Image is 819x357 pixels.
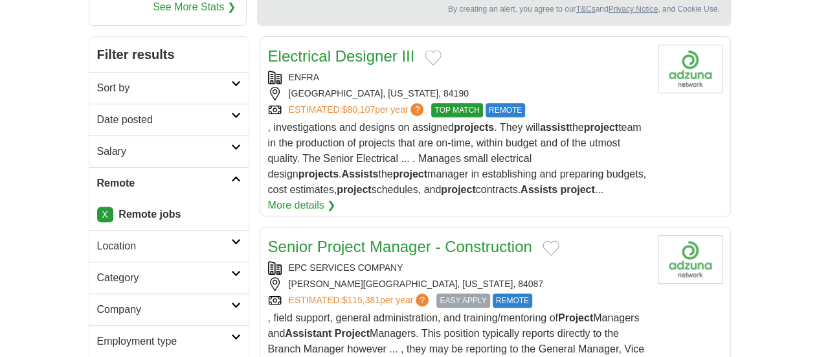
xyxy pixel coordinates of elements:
[486,103,525,117] span: REMOTE
[268,122,646,195] span: , investigations and designs on assigned . They will the team in the production of projects that ...
[431,103,482,117] span: TOP MATCH
[521,184,557,195] strong: Assists
[454,122,494,133] strong: projects
[89,135,249,167] a: Salary
[425,50,442,65] button: Add to favorite jobs
[97,270,231,286] h2: Category
[89,262,249,294] a: Category
[97,112,231,128] h2: Date posted
[289,103,427,117] a: ESTIMATED:$80,107per year?
[410,103,423,116] span: ?
[341,168,378,179] strong: Assists
[97,207,113,222] a: X
[268,47,415,65] a: Electrical Designer III
[89,72,249,104] a: Sort by
[584,122,618,133] strong: project
[89,325,249,357] a: Employment type
[560,184,594,195] strong: project
[441,184,475,195] strong: project
[342,104,375,115] span: $80,107
[285,328,331,339] strong: Assistant
[289,294,432,308] a: ESTIMATED:$115,381per year?
[89,104,249,135] a: Date posted
[97,80,231,96] h2: Sort by
[342,295,379,305] span: $115,381
[268,277,647,291] div: [PERSON_NAME][GEOGRAPHIC_DATA], [US_STATE], 84087
[335,328,370,339] strong: Project
[298,168,339,179] strong: projects
[540,122,569,133] strong: assist
[608,5,658,14] a: Privacy Notice
[268,238,532,255] a: Senior Project Manager - Construction
[576,5,595,14] a: T&Cs
[89,230,249,262] a: Location
[416,294,429,306] span: ?
[337,184,371,195] strong: project
[97,302,231,317] h2: Company
[558,312,593,323] strong: Project
[118,209,181,220] strong: Remote jobs
[658,235,723,284] img: Company logo
[268,198,336,213] a: More details ❯
[89,167,249,199] a: Remote
[268,3,720,15] div: By creating an alert, you agree to our and , and Cookie Use.
[268,71,647,84] div: ENFRA
[436,294,489,308] span: EASY APPLY
[97,176,231,191] h2: Remote
[268,261,647,275] div: EPC SERVICES COMPANY
[493,294,532,308] span: REMOTE
[89,37,249,72] h2: Filter results
[658,45,723,93] img: Company logo
[97,334,231,349] h2: Employment type
[97,144,231,159] h2: Salary
[97,238,231,254] h2: Location
[543,240,559,256] button: Add to favorite jobs
[268,87,647,100] div: [GEOGRAPHIC_DATA], [US_STATE], 84190
[89,294,249,325] a: Company
[393,168,427,179] strong: project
